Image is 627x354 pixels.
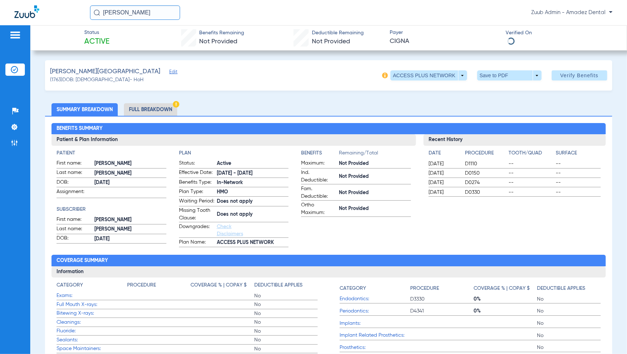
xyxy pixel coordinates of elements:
[556,149,601,159] app-breakdown-title: Surface
[509,149,553,159] app-breakdown-title: Tooth/Quad
[340,285,366,292] h4: Category
[57,319,127,326] span: Cleanings:
[57,281,83,289] h4: Category
[57,336,127,344] span: Sealants:
[340,320,410,327] span: Implants:
[179,179,214,187] span: Benefits Type:
[94,226,166,233] span: [PERSON_NAME]
[474,281,537,295] app-breakdown-title: Coverage % | Copay $
[217,239,289,246] span: ACCESS PLUS NETWORK
[217,224,243,236] a: Check Disclaimers
[179,188,214,197] span: Plan Type:
[179,149,289,157] app-breakdown-title: Plan
[50,76,144,84] span: (1763) DOB: [DEMOGRAPHIC_DATA] - HoH
[410,307,474,315] span: D4341
[465,179,506,186] span: D0274
[127,281,156,289] h4: Procedure
[50,67,160,76] span: [PERSON_NAME][GEOGRAPHIC_DATA]
[301,149,339,159] app-breakdown-title: Benefits
[474,285,530,292] h4: Coverage % | Copay $
[465,160,506,167] span: D1110
[506,29,615,37] span: Verified On
[429,149,459,157] h4: Date
[179,239,214,247] span: Plan Name:
[301,159,336,168] span: Maximum:
[179,159,214,168] span: Status:
[84,37,109,47] span: Active
[537,285,586,292] h4: Deductible Applies
[509,149,553,157] h4: Tooth/Quad
[57,206,166,213] app-breakdown-title: Subscriber
[339,205,411,213] span: Not Provided
[57,225,92,234] span: Last name:
[382,73,388,78] img: info-icon
[537,281,601,295] app-breakdown-title: Deductible Applies
[531,9,613,16] span: Zuub Admin - Amadez Dental
[254,319,318,326] span: No
[560,73,599,78] span: Verify Benefits
[179,207,214,222] span: Missing Tooth Clause:
[429,149,459,159] app-breakdown-title: Date
[410,285,439,292] h4: Procedure
[51,266,606,278] h3: Information
[410,296,474,303] span: D3330
[57,188,92,198] span: Assignment:
[465,149,506,159] app-breakdown-title: Procedure
[301,201,336,217] span: Ortho Maximum:
[429,189,459,196] span: [DATE]
[339,149,411,159] span: Remaining/Total
[537,307,601,315] span: No
[556,179,601,186] span: --
[191,281,254,292] app-breakdown-title: Coverage % | Copay $
[179,197,214,206] span: Waiting Period:
[254,345,318,353] span: No
[390,29,499,36] span: Payer
[591,319,627,354] iframe: Chat Widget
[254,310,318,317] span: No
[217,179,289,187] span: In-Network
[339,173,411,180] span: Not Provided
[217,170,289,177] span: [DATE] - [DATE]
[217,160,289,167] span: Active
[552,70,607,80] button: Verify Benefits
[410,281,474,295] app-breakdown-title: Procedure
[509,170,553,177] span: --
[254,301,318,308] span: No
[51,123,606,135] h2: Benefits Summary
[429,179,459,186] span: [DATE]
[509,160,553,167] span: --
[312,38,350,45] span: Not Provided
[254,328,318,335] span: No
[474,296,537,303] span: 0%
[556,189,601,196] span: --
[339,189,411,197] span: Not Provided
[169,69,176,76] span: Edit
[127,281,191,292] app-breakdown-title: Procedure
[254,281,303,289] h4: Deductible Applies
[390,37,499,46] span: CIGNA
[57,169,92,178] span: Last name:
[340,307,410,315] span: Periodontics:
[191,281,247,289] h4: Coverage % | Copay $
[424,134,606,146] h3: Recent History
[537,344,601,351] span: No
[57,310,127,317] span: Bitewing X-rays:
[173,101,179,108] img: Hazard
[51,255,606,266] h2: Coverage Summary
[254,336,318,344] span: No
[94,9,100,16] img: Search Icon
[537,296,601,303] span: No
[94,216,166,224] span: [PERSON_NAME]
[254,292,318,300] span: No
[301,149,339,157] h4: Benefits
[57,149,166,157] app-breakdown-title: Patient
[390,70,467,80] button: ACCESS PLUS NETWORK
[465,170,506,177] span: D0150
[94,170,166,177] span: [PERSON_NAME]
[556,170,601,177] span: --
[94,179,166,187] span: [DATE]
[474,307,537,315] span: 0%
[339,160,411,167] span: Not Provided
[509,189,553,196] span: --
[51,134,416,146] h3: Patient & Plan Information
